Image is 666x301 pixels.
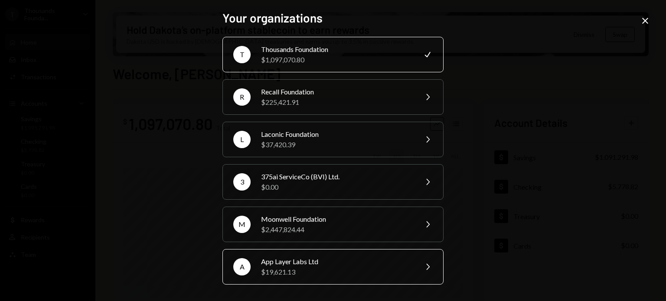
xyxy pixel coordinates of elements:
[261,97,412,107] div: $225,421.91
[222,10,444,26] h2: Your organizations
[233,216,251,233] div: M
[222,207,444,242] button: MMoonwell Foundation$2,447,824.44
[261,129,412,139] div: Laconic Foundation
[233,258,251,275] div: A
[222,122,444,157] button: LLaconic Foundation$37,420.39
[261,256,412,267] div: App Layer Labs Ltd
[261,55,412,65] div: $1,097,070.80
[261,139,412,150] div: $37,420.39
[261,172,412,182] div: 375ai ServiceCo (BVI) Ltd.
[222,249,444,285] button: AApp Layer Labs Ltd$19,621.13
[261,182,412,192] div: $0.00
[233,88,251,106] div: R
[261,87,412,97] div: Recall Foundation
[261,224,412,235] div: $2,447,824.44
[261,44,412,55] div: Thousands Foundation
[233,173,251,191] div: 3
[222,79,444,115] button: RRecall Foundation$225,421.91
[261,214,412,224] div: Moonwell Foundation
[222,37,444,72] button: TThousands Foundation$1,097,070.80
[222,164,444,200] button: 3375ai ServiceCo (BVI) Ltd.$0.00
[233,131,251,148] div: L
[233,46,251,63] div: T
[261,267,412,277] div: $19,621.13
